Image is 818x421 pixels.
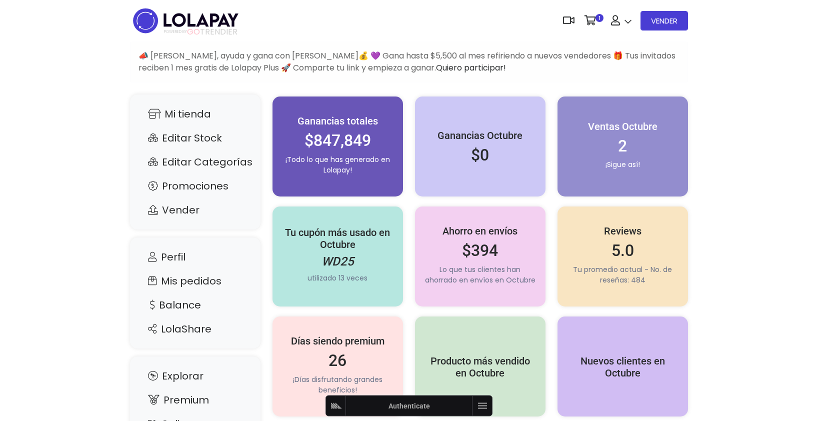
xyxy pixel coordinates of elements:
h2: $847,849 [282,131,393,150]
span: 1 [595,14,603,22]
a: Vender [140,200,250,219]
span: GO [187,26,200,37]
h4: WD25 [282,254,393,269]
h5: Tu cupón más usado en Octubre [282,226,393,250]
a: Perfil [140,247,250,266]
a: Explorar [140,366,250,385]
h5: Días siendo premium [282,335,393,347]
p: Lo que tus clientes han ahorrado en envíos en Octubre [425,264,535,285]
h5: Ganancias Octubre [425,129,535,141]
h2: $0 [425,145,535,164]
a: 1 [579,5,606,35]
a: Promociones [140,176,250,195]
img: logo [130,5,241,36]
p: ¡Sigue así! [567,159,678,170]
h5: Producto más vendido en Octubre [425,355,535,379]
span: POWERED BY [164,29,187,34]
a: Quiero participar! [436,62,506,73]
a: VENDER [640,11,688,30]
h2: $394 [425,241,535,260]
p: Tu promedio actual - No. de reseñas: 484 [567,264,678,285]
a: LolaShare [140,319,250,338]
a: Mis pedidos [140,271,250,290]
h5: Ventas Octubre [567,120,678,132]
h5: Reviews [567,225,678,237]
h2: 2 [567,136,678,155]
p: utilizado 13 veces [282,273,393,283]
h2: 5.0 [567,241,678,260]
p: ¡Días disfrutando grandes beneficios! [282,374,393,395]
a: Premium [140,390,250,409]
a: Balance [140,295,250,314]
h5: Nuevos clientes en Octubre [567,355,678,379]
span: 📣 [PERSON_NAME], ayuda y gana con [PERSON_NAME]💰 💜 Gana hasta $5,500 al mes refiriendo a nuevos v... [138,50,675,73]
h5: Ahorro en envíos [425,225,535,237]
h5: Ganancias totales [282,115,393,127]
p: ¡Todo lo que has generado en Lolapay! [282,154,393,175]
a: Mi tienda [140,104,250,123]
a: Editar Stock [140,128,250,147]
h2: 26 [282,351,393,370]
a: Editar Categorías [140,152,250,171]
span: TRENDIER [164,27,237,36]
